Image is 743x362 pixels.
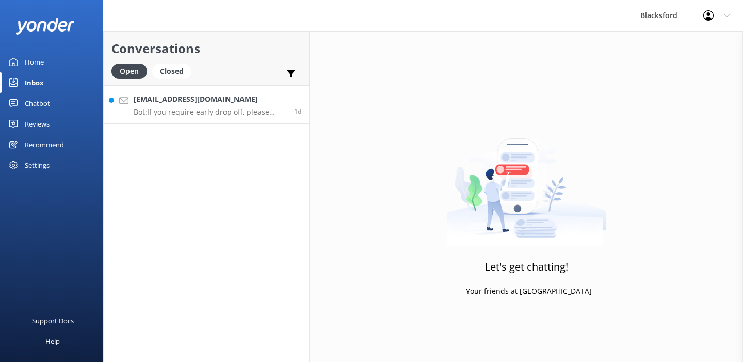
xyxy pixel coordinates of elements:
[485,259,568,275] h3: Let's get chatting!
[32,310,74,331] div: Support Docs
[45,331,60,352] div: Help
[25,134,64,155] div: Recommend
[111,64,147,79] div: Open
[25,114,50,134] div: Reviews
[294,107,301,116] span: Aug 22 2025 02:26pm (UTC -06:00) America/Chihuahua
[25,155,50,176] div: Settings
[134,107,286,117] p: Bot: If you require early drop off, please email [EMAIL_ADDRESS][DOMAIN_NAME] after you book your...
[134,93,286,105] h4: [EMAIL_ADDRESS][DOMAIN_NAME]
[15,18,75,35] img: yonder-white-logo.png
[25,72,44,93] div: Inbox
[111,39,301,58] h2: Conversations
[25,52,44,72] div: Home
[111,65,152,76] a: Open
[152,65,197,76] a: Closed
[447,117,606,246] img: artwork of a man stealing a conversation from at giant smartphone
[461,286,592,297] p: - Your friends at [GEOGRAPHIC_DATA]
[25,93,50,114] div: Chatbot
[104,85,309,124] a: [EMAIL_ADDRESS][DOMAIN_NAME]Bot:If you require early drop off, please email [EMAIL_ADDRESS][DOMAI...
[152,64,191,79] div: Closed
